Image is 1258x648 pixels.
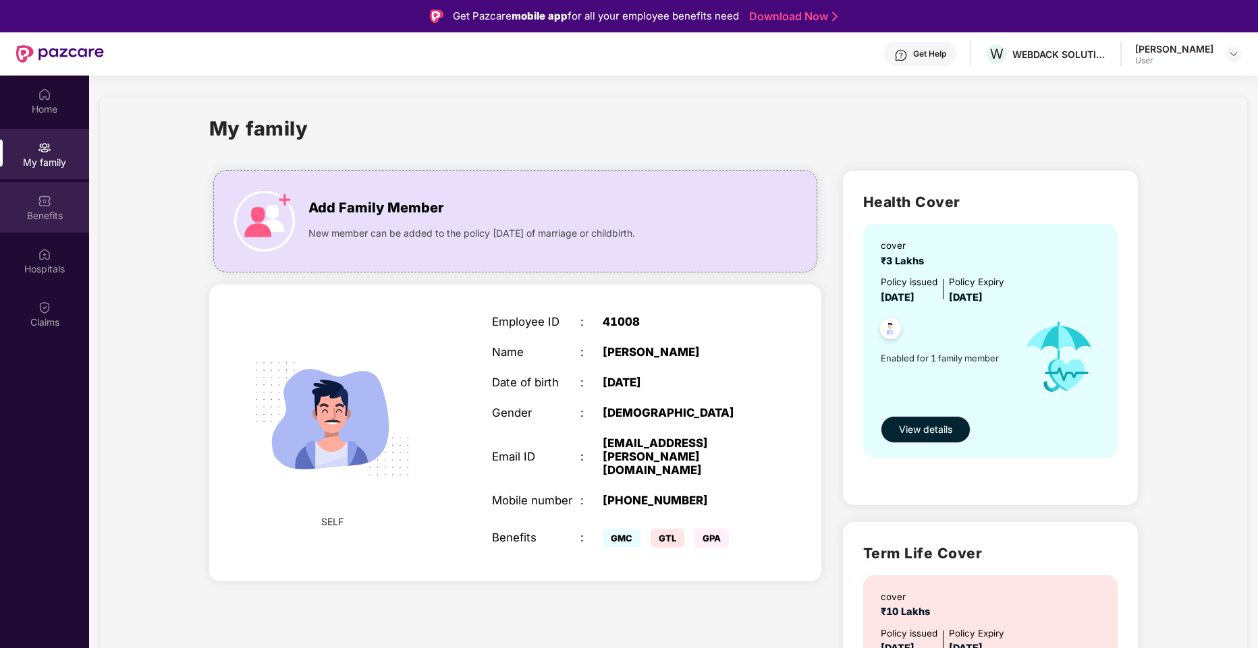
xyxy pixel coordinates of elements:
h2: Health Cover [863,191,1118,213]
div: : [580,531,603,544]
div: Policy issued [881,275,937,289]
div: WEBDACK SOLUTIONS LLP [1012,48,1107,61]
div: Benefits [492,531,580,544]
div: [EMAIL_ADDRESS][PERSON_NAME][DOMAIN_NAME] [603,436,758,477]
div: Policy Expiry [949,626,1004,641]
span: SELF [321,514,344,529]
div: Mobile number [492,494,580,507]
img: icon [1010,305,1107,409]
div: Policy Expiry [949,275,1004,289]
img: svg+xml;base64,PHN2ZyBpZD0iQ2xhaW0iIHhtbG5zPSJodHRwOi8vd3d3LnczLm9yZy8yMDAwL3N2ZyIgd2lkdGg9IjIwIi... [38,301,51,314]
img: svg+xml;base64,PHN2ZyB4bWxucz0iaHR0cDovL3d3dy53My5vcmcvMjAwMC9zdmciIHdpZHRoPSIyMjQiIGhlaWdodD0iMT... [236,323,428,514]
span: GTL [651,529,684,548]
img: icon [234,191,295,252]
img: svg+xml;base64,PHN2ZyBpZD0iSG9tZSIgeG1sbnM9Imh0dHA6Ly93d3cudzMub3JnLzIwMDAvc3ZnIiB3aWR0aD0iMjAiIG... [38,88,51,101]
div: [DATE] [603,376,758,389]
img: New Pazcare Logo [16,45,104,63]
div: [PHONE_NUMBER] [603,494,758,507]
span: W [990,46,1004,62]
div: : [580,345,603,359]
div: [DEMOGRAPHIC_DATA] [603,406,758,419]
div: : [580,406,603,419]
div: : [580,376,603,389]
div: : [580,494,603,507]
div: Get Help [913,49,946,59]
span: [DATE] [881,291,914,303]
div: cover [881,590,935,604]
div: : [580,315,603,328]
div: [PERSON_NAME] [603,345,758,359]
span: Enabled for 1 family member [881,351,1010,365]
img: svg+xml;base64,PHN2ZyBpZD0iRHJvcGRvd24tMzJ4MzIiIHhtbG5zPSJodHRwOi8vd3d3LnczLm9yZy8yMDAwL3N2ZyIgd2... [1228,49,1239,59]
span: ₹3 Lakhs [881,255,929,267]
div: Get Pazcare for all your employee benefits need [453,8,739,24]
button: View details [881,416,970,443]
div: Policy issued [881,626,937,641]
img: Stroke [832,9,838,24]
span: [DATE] [949,291,983,303]
div: Date of birth [492,376,580,389]
div: Employee ID [492,315,580,328]
div: Name [492,345,580,359]
div: : [580,450,603,463]
img: svg+xml;base64,PHN2ZyBpZD0iSG9zcGl0YWxzIiB4bWxucz0iaHR0cDovL3d3dy53My5vcmcvMjAwMC9zdmciIHdpZHRoPS... [38,247,51,261]
div: Email ID [492,450,580,463]
span: Add Family Member [308,198,443,218]
img: svg+xml;base64,PHN2ZyBpZD0iSGVscC0zMngzMiIgeG1sbnM9Imh0dHA6Ly93d3cudzMub3JnLzIwMDAvc3ZnIiB3aWR0aD... [894,49,908,62]
span: View details [899,422,952,437]
div: cover [881,239,929,253]
div: Gender [492,406,580,419]
div: 41008 [603,315,758,328]
h1: My family [209,113,308,144]
span: ₹10 Lakhs [881,606,935,618]
div: User [1135,55,1213,66]
a: Download Now [749,9,833,24]
h2: Term Life Cover [863,542,1118,564]
img: svg+xml;base64,PHN2ZyBpZD0iQmVuZWZpdHMiIHhtbG5zPSJodHRwOi8vd3d3LnczLm9yZy8yMDAwL3N2ZyIgd2lkdGg9Ij... [38,194,51,208]
strong: mobile app [512,9,568,22]
span: New member can be added to the policy [DATE] of marriage or childbirth. [308,226,635,241]
span: GPA [694,529,729,548]
img: svg+xml;base64,PHN2ZyB4bWxucz0iaHR0cDovL3d3dy53My5vcmcvMjAwMC9zdmciIHdpZHRoPSI0OC45NDMiIGhlaWdodD... [874,314,907,347]
img: svg+xml;base64,PHN2ZyB3aWR0aD0iMjAiIGhlaWdodD0iMjAiIHZpZXdCb3g9IjAgMCAyMCAyMCIgZmlsbD0ibm9uZSIgeG... [38,141,51,154]
img: Logo [430,9,443,23]
span: GMC [603,529,640,548]
div: [PERSON_NAME] [1135,42,1213,55]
